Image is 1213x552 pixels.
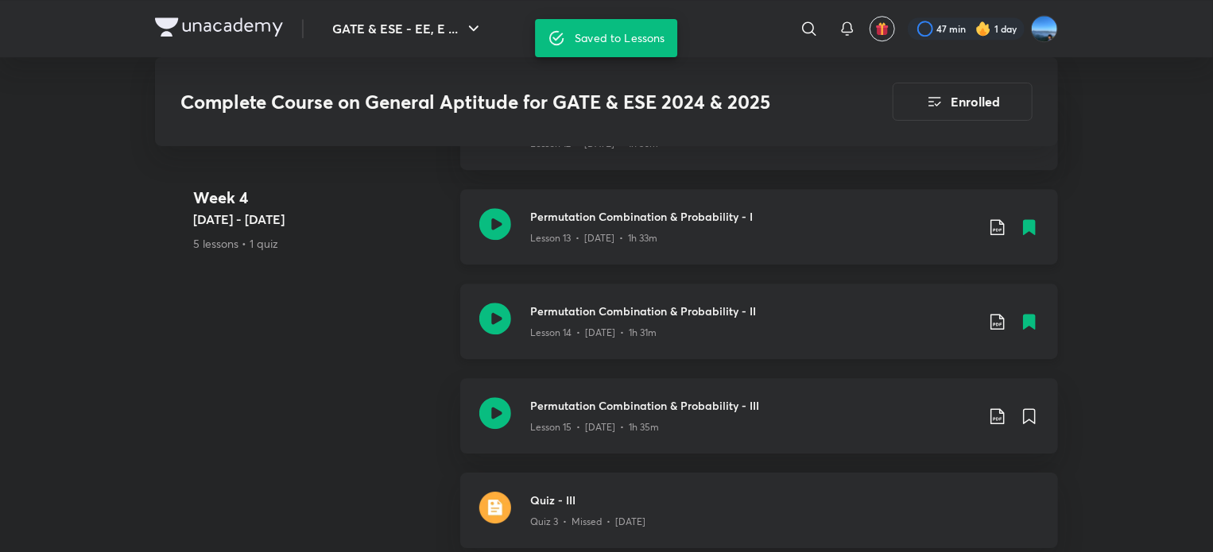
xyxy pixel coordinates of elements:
[530,231,657,245] p: Lesson 13 • [DATE] • 1h 33m
[155,17,283,37] img: Company Logo
[460,189,1058,284] a: Permutation Combination & Probability - ILesson 13 • [DATE] • 1h 33m
[530,515,645,529] p: Quiz 3 • Missed • [DATE]
[479,492,511,523] img: quiz
[530,326,657,340] p: Lesson 14 • [DATE] • 1h 31m
[530,303,975,319] h3: Permutation Combination & Probability - II
[193,210,448,230] h5: [DATE] - [DATE]
[193,236,448,253] p: 5 lessons • 1 quiz
[575,24,665,52] div: Saved to Lessons
[460,284,1058,378] a: Permutation Combination & Probability - IILesson 14 • [DATE] • 1h 31m
[1031,15,1058,42] img: Sanjay Kalita
[530,492,1039,508] h3: Quiz - III
[530,420,659,434] p: Lesson 15 • [DATE] • 1h 35m
[180,91,803,114] h3: Complete Course on General Aptitude for GATE & ESE 2024 & 2025
[870,16,895,41] button: avatar
[530,208,975,225] h3: Permutation Combination & Probability - I
[975,21,991,37] img: streak
[460,378,1058,473] a: Permutation Combination & Probability - IIILesson 15 • [DATE] • 1h 35m
[323,13,493,44] button: GATE & ESE - EE, E ...
[193,187,448,210] h4: Week 4
[893,83,1033,121] button: Enrolled
[875,21,889,36] img: avatar
[530,397,975,414] h3: Permutation Combination & Probability - III
[155,17,283,41] a: Company Logo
